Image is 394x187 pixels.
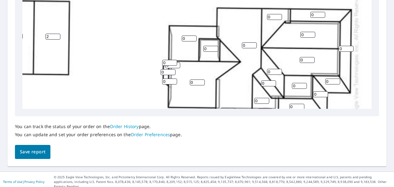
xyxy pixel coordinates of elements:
[3,180,22,184] a: Terms of Use
[20,148,45,156] span: Save report
[15,124,182,129] p: You can track the status of your order on the page.
[24,180,45,184] a: Privacy Policy
[15,145,50,159] button: Save report
[15,132,182,137] p: You can update and set your order preferences on the page.
[131,132,170,137] a: Order Preferences
[110,123,139,129] a: Order History
[3,180,45,184] p: |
